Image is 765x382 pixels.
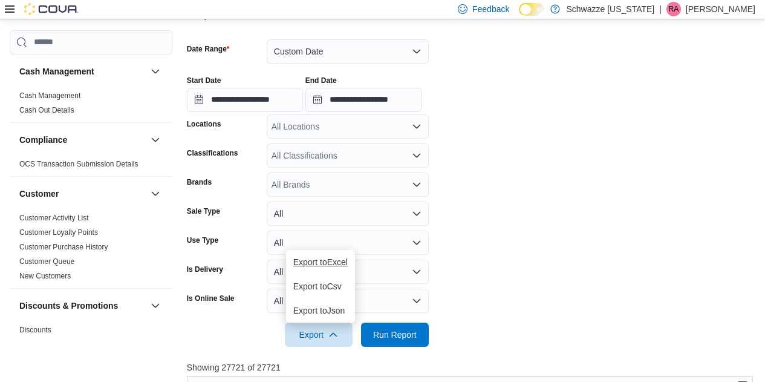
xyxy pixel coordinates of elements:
span: OCS Transaction Submission Details [19,159,138,169]
div: Customer [10,211,172,288]
label: Locations [187,119,221,129]
span: Export to Json [293,306,348,315]
label: Start Date [187,76,221,85]
button: Export toCsv [286,274,355,298]
label: Is Online Sale [187,294,235,303]
button: Discounts & Promotions [19,300,146,312]
div: Discounts & Promotions [10,323,172,371]
a: Promotion Details [19,340,77,349]
button: All [267,260,429,284]
button: Open list of options [412,151,422,160]
span: Export to Excel [293,257,348,267]
button: Cash Management [148,64,163,79]
a: Cash Out Details [19,106,74,114]
button: All [267,231,429,255]
p: Showing 27721 of 27721 [187,361,759,374]
span: New Customers [19,271,71,281]
label: Sale Type [187,206,220,216]
label: Is Delivery [187,265,223,274]
a: Customer Purchase History [19,243,108,251]
button: Compliance [19,134,146,146]
img: Cova [24,3,79,15]
span: Promotion Details [19,340,77,349]
label: End Date [305,76,337,85]
span: Export [292,323,345,347]
span: Customer Purchase History [19,242,108,252]
button: Customer [19,188,146,200]
span: Cash Out Details [19,105,74,115]
h3: Discounts & Promotions [19,300,118,312]
button: All [267,289,429,313]
a: Customer Queue [19,257,74,266]
label: Use Type [187,235,218,245]
button: Discounts & Promotions [148,298,163,313]
label: Classifications [187,148,238,158]
h3: Customer [19,188,59,200]
a: Discounts [19,326,51,334]
p: [PERSON_NAME] [686,2,755,16]
a: Cash Management [19,91,80,100]
label: Date Range [187,44,230,54]
button: Cash Management [19,65,146,77]
button: Export toJson [286,298,355,323]
input: Press the down key to open a popover containing a calendar. [187,88,303,112]
button: Run Report [361,323,429,347]
a: Customer Activity List [19,214,89,222]
a: OCS Transaction Submission Details [19,160,138,168]
div: Cash Management [10,88,172,122]
div: Ryan Alexzander Broome [666,2,681,16]
button: Compliance [148,133,163,147]
a: New Customers [19,272,71,280]
label: Brands [187,177,212,187]
button: Custom Date [267,39,429,64]
button: Open list of options [412,180,422,189]
div: Compliance [10,157,172,176]
button: Customer [148,186,163,201]
button: Open list of options [412,122,422,131]
span: Run Report [373,329,417,341]
span: Export to Csv [293,282,348,291]
button: Export [285,323,353,347]
span: Feedback [472,3,509,15]
button: Export toExcel [286,250,355,274]
input: Dark Mode [519,3,544,16]
span: Customer Loyalty Points [19,228,98,237]
h3: Compliance [19,134,67,146]
a: Customer Loyalty Points [19,228,98,237]
p: | [659,2,662,16]
button: All [267,202,429,226]
span: RA [669,2,679,16]
input: Press the down key to open a popover containing a calendar. [305,88,422,112]
span: Customer Activity List [19,213,89,223]
p: Schwazze [US_STATE] [566,2,654,16]
span: Customer Queue [19,257,74,266]
h3: Cash Management [19,65,94,77]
